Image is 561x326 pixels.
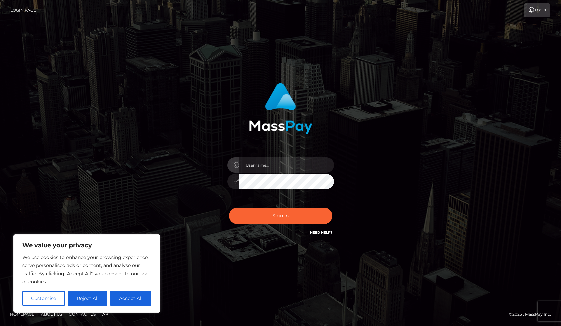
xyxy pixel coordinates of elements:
[22,241,151,249] p: We value your privacy
[68,291,108,306] button: Reject All
[310,230,332,235] a: Need Help?
[100,309,112,319] a: API
[249,83,312,134] img: MassPay Login
[524,3,550,17] a: Login
[110,291,151,306] button: Accept All
[7,309,37,319] a: Homepage
[13,234,160,313] div: We value your privacy
[22,291,65,306] button: Customise
[66,309,98,319] a: Contact Us
[22,253,151,286] p: We use cookies to enhance your browsing experience, serve personalised ads or content, and analys...
[509,311,556,318] div: © 2025 , MassPay Inc.
[38,309,65,319] a: About Us
[229,208,332,224] button: Sign in
[239,157,334,173] input: Username...
[10,3,36,17] a: Login Page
